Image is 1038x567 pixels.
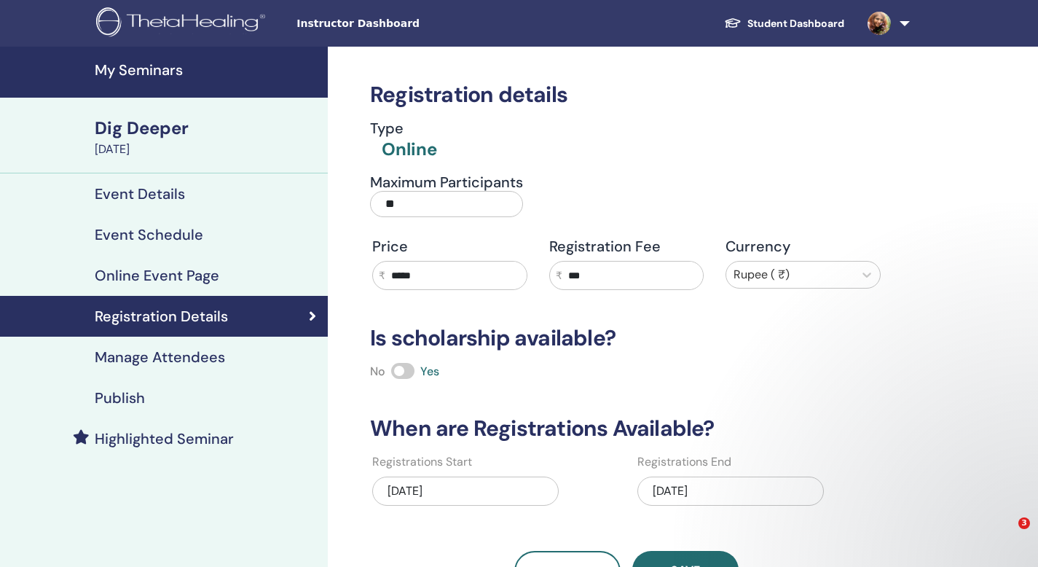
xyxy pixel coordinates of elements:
h3: When are Registrations Available? [361,415,892,442]
input: Maximum Participants [370,191,523,217]
div: Dig Deeper [95,116,319,141]
span: Yes [420,364,439,379]
span: No [370,364,385,379]
a: Dig Deeper[DATE] [86,116,328,158]
h3: Registration details [361,82,892,108]
label: Registrations Start [372,453,472,471]
div: Online [382,137,437,162]
h4: Maximum Participants [370,173,523,191]
h4: Publish [95,389,145,407]
h4: Registration Details [95,308,228,325]
h4: Type [370,120,437,137]
h4: Currency [726,238,881,255]
h4: Online Event Page [95,267,219,284]
img: logo.png [96,7,270,40]
h4: Registration Fee [549,238,704,255]
h4: Event Schedule [95,226,203,243]
a: Student Dashboard [712,10,856,37]
iframe: Intercom live chat [988,517,1023,552]
span: ₹ [379,268,385,283]
h4: Highlighted Seminar [95,430,234,447]
div: [DATE] [372,477,559,506]
h4: Event Details [95,185,185,203]
h4: Manage Attendees [95,348,225,366]
label: Registrations End [637,453,731,471]
span: 3 [1018,517,1030,529]
img: graduation-cap-white.svg [724,17,742,29]
h4: My Seminars [95,61,319,79]
div: [DATE] [95,141,319,158]
span: Instructor Dashboard [296,16,515,31]
h3: Is scholarship available? [361,325,892,351]
div: [DATE] [637,477,824,506]
h4: Price [372,238,527,255]
img: default.jpg [868,12,891,35]
span: ₹ [556,268,562,283]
